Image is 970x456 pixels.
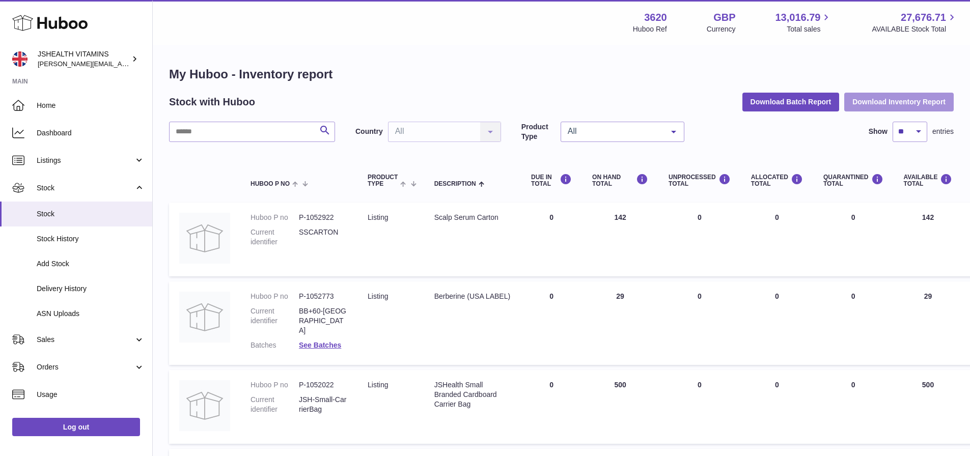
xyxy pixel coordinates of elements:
[179,213,230,264] img: product image
[775,11,832,34] a: 13,016.79 Total sales
[592,174,648,187] div: ON HAND Total
[775,11,820,24] span: 13,016.79
[251,306,299,335] dt: Current identifier
[299,306,347,335] dd: BB+60-[GEOGRAPHIC_DATA]
[37,284,145,294] span: Delivery History
[521,370,582,444] td: 0
[872,11,958,34] a: 27,676.71 AVAILABLE Stock Total
[37,156,134,165] span: Listings
[713,11,735,24] strong: GBP
[37,362,134,372] span: Orders
[434,213,511,222] div: Scalp Serum Carton
[38,49,129,69] div: JSHEALTH VITAMINS
[741,281,813,365] td: 0
[741,370,813,444] td: 0
[894,203,963,276] td: 142
[37,209,145,219] span: Stock
[658,203,741,276] td: 0
[37,335,134,345] span: Sales
[299,380,347,390] dd: P-1052022
[299,395,347,414] dd: JSH-Small-CarrierBag
[12,51,27,67] img: francesca@jshealthvitamins.com
[368,381,388,389] span: listing
[582,281,658,365] td: 29
[894,370,963,444] td: 500
[179,380,230,431] img: product image
[707,24,736,34] div: Currency
[37,101,145,110] span: Home
[434,380,511,409] div: JSHealth Small Branded Cardboard Carrier Bag
[299,292,347,301] dd: P-1052773
[355,127,383,136] label: Country
[904,174,953,187] div: AVAILABLE Total
[251,340,299,350] dt: Batches
[901,11,946,24] span: 27,676.71
[299,213,347,222] dd: P-1052922
[851,213,855,221] span: 0
[251,227,299,247] dt: Current identifier
[823,174,883,187] div: QUARANTINED Total
[169,95,255,109] h2: Stock with Huboo
[37,183,134,193] span: Stock
[658,281,741,365] td: 0
[169,66,954,82] h1: My Huboo - Inventory report
[669,174,731,187] div: UNPROCESSED Total
[179,292,230,343] img: product image
[844,93,954,111] button: Download Inventory Report
[644,11,667,24] strong: 3620
[851,292,855,300] span: 0
[582,203,658,276] td: 142
[787,24,832,34] span: Total sales
[368,213,388,221] span: listing
[751,174,803,187] div: ALLOCATED Total
[37,390,145,400] span: Usage
[368,292,388,300] span: listing
[251,213,299,222] dt: Huboo P no
[742,93,840,111] button: Download Batch Report
[658,370,741,444] td: 0
[37,234,145,244] span: Stock History
[251,395,299,414] dt: Current identifier
[37,259,145,269] span: Add Stock
[869,127,888,136] label: Show
[932,127,954,136] span: entries
[741,203,813,276] td: 0
[251,380,299,390] dt: Huboo P no
[894,281,963,365] td: 29
[12,418,140,436] a: Log out
[521,203,582,276] td: 0
[521,281,582,365] td: 0
[582,370,658,444] td: 500
[565,126,663,136] span: All
[37,128,145,138] span: Dashboard
[368,174,398,187] span: Product Type
[251,292,299,301] dt: Huboo P no
[434,292,511,301] div: Berberine (USA LABEL)
[251,181,290,187] span: Huboo P no
[851,381,855,389] span: 0
[531,174,572,187] div: DUE IN TOTAL
[299,341,341,349] a: See Batches
[633,24,667,34] div: Huboo Ref
[434,181,476,187] span: Description
[299,227,347,247] dd: SSCARTON
[37,309,145,319] span: ASN Uploads
[521,122,556,141] label: Product Type
[38,60,204,68] span: [PERSON_NAME][EMAIL_ADDRESS][DOMAIN_NAME]
[872,24,958,34] span: AVAILABLE Stock Total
